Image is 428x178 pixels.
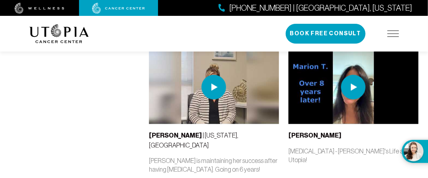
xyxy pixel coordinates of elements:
b: [PERSON_NAME] [149,132,202,139]
img: logo [29,24,89,43]
p: [MEDICAL_DATA] - [PERSON_NAME]'s Life after Utopia! [288,147,419,164]
b: [PERSON_NAME] [288,132,341,139]
img: cancer center [92,3,145,14]
img: icon-hamburger [387,31,399,37]
span: [PHONE_NUMBER] | [GEOGRAPHIC_DATA], [US_STATE] [229,2,412,14]
img: thumbnail [288,51,419,124]
img: thumbnail [149,51,279,124]
button: Book Free Consult [286,24,366,44]
a: [PHONE_NUMBER] | [GEOGRAPHIC_DATA], [US_STATE] [219,2,412,14]
img: play icon [341,75,366,100]
p: [PERSON_NAME] is maintaining her success after having [MEDICAL_DATA]. Going on 6 years! [149,156,279,174]
img: play icon [202,75,226,100]
img: wellness [15,3,64,14]
span: | [US_STATE], [GEOGRAPHIC_DATA] [149,132,238,149]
